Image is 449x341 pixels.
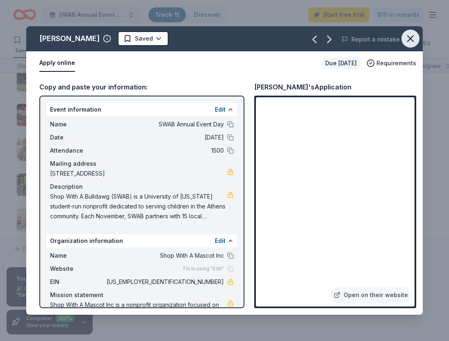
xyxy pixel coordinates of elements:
[47,234,237,247] div: Organization information
[118,31,169,46] button: Saved
[105,251,224,261] span: Shop With A Mascot Inc
[376,58,416,68] span: Requirements
[50,290,234,300] div: Mission statement
[47,103,237,116] div: Event information
[183,265,224,272] span: Fill in using "Edit"
[39,55,75,72] button: Apply online
[50,119,105,129] span: Name
[50,277,105,287] span: EIN
[105,133,224,142] span: [DATE]
[105,146,224,156] span: 1500
[105,119,224,129] span: SWAB Annual Event Day
[330,287,411,303] a: Open on their website
[342,34,400,44] button: Report a mistake
[50,133,105,142] span: Date
[215,105,226,114] button: Edit
[50,182,234,192] div: Description
[105,277,224,287] span: [US_EMPLOYER_IDENTIFICATION_NUMBER]
[39,82,244,92] div: Copy and paste your information:
[322,57,360,69] div: Due [DATE]
[50,251,105,261] span: Name
[254,82,351,92] div: [PERSON_NAME]'s Application
[215,236,226,246] button: Edit
[50,159,234,169] div: Mailing address
[50,192,227,221] span: Shop With A Bulldawg (SWAB) is a University of [US_STATE] student-run nonprofit dedicated to serv...
[50,300,227,330] span: Shop With A Mascot Inc is a nonprofit organization focused on providing human services. It is bas...
[39,32,100,45] div: [PERSON_NAME]
[50,146,105,156] span: Attendance
[367,58,416,68] button: Requirements
[135,34,153,43] span: Saved
[50,264,105,274] span: Website
[50,169,227,179] span: [STREET_ADDRESS]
